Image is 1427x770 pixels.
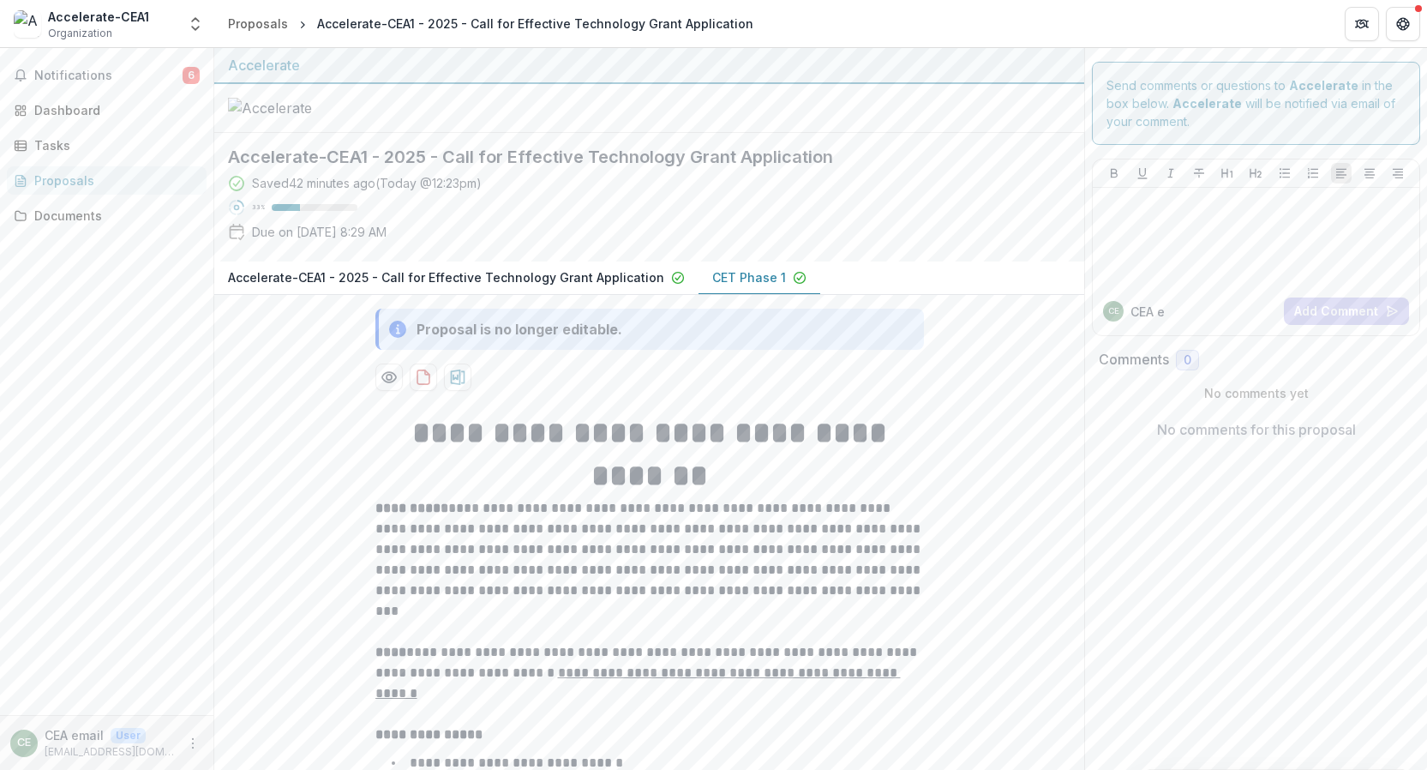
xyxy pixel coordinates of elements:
[1217,163,1238,183] button: Heading 1
[252,223,387,241] p: Due on [DATE] 8:29 AM
[34,171,193,189] div: Proposals
[1388,163,1408,183] button: Align Right
[17,737,31,749] div: CEA email
[7,96,207,124] a: Dashboard
[1245,163,1266,183] button: Heading 2
[45,744,176,760] p: [EMAIL_ADDRESS][DOMAIN_NAME]
[375,364,403,391] button: Preview bff5cfdd-a6c7-43b1-af55-3fbee8b9da95-1.pdf
[1130,303,1165,321] p: CEA e
[34,207,193,225] div: Documents
[14,10,41,38] img: Accelerate-CEA1
[7,202,207,230] a: Documents
[34,69,183,83] span: Notifications
[252,174,482,192] div: Saved 42 minutes ago ( Today @ 12:23pm )
[410,364,437,391] button: download-proposal
[1345,7,1379,41] button: Partners
[48,26,112,41] span: Organization
[1099,352,1169,368] h2: Comments
[1331,163,1352,183] button: Align Left
[1099,384,1413,402] p: No comments yet
[1386,7,1420,41] button: Get Help
[1132,163,1153,183] button: Underline
[1160,163,1181,183] button: Italicize
[221,11,295,36] a: Proposals
[34,136,193,154] div: Tasks
[1274,163,1295,183] button: Bullet List
[228,98,399,118] img: Accelerate
[7,131,207,159] a: Tasks
[228,55,1070,75] div: Accelerate
[1092,62,1420,145] div: Send comments or questions to in the box below. will be notified via email of your comment.
[183,7,207,41] button: Open entity switcher
[1157,419,1356,440] p: No comments for this proposal
[1189,163,1209,183] button: Strike
[183,733,203,754] button: More
[444,364,471,391] button: download-proposal
[1104,163,1124,183] button: Bold
[228,268,664,286] p: Accelerate-CEA1 - 2025 - Call for Effective Technology Grant Application
[228,147,1043,167] h2: Accelerate-CEA1 - 2025 - Call for Effective Technology Grant Application
[7,166,207,195] a: Proposals
[183,67,200,84] span: 6
[48,8,149,26] div: Accelerate-CEA1
[417,319,622,340] div: Proposal is no longer editable.
[221,11,760,36] nav: breadcrumb
[252,202,265,214] p: 33 %
[45,726,104,744] p: CEA email
[712,268,786,286] p: CET Phase 1
[111,728,146,743] p: User
[228,15,288,33] div: Proposals
[7,62,207,89] button: Notifications6
[34,101,193,119] div: Dashboard
[1303,163,1323,183] button: Ordered List
[1359,163,1380,183] button: Align Center
[1172,96,1242,111] strong: Accelerate
[1108,307,1119,316] div: CEA email
[1284,298,1409,325] button: Add Comment
[1289,78,1358,93] strong: Accelerate
[317,15,753,33] div: Accelerate-CEA1 - 2025 - Call for Effective Technology Grant Application
[1184,353,1191,368] span: 0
